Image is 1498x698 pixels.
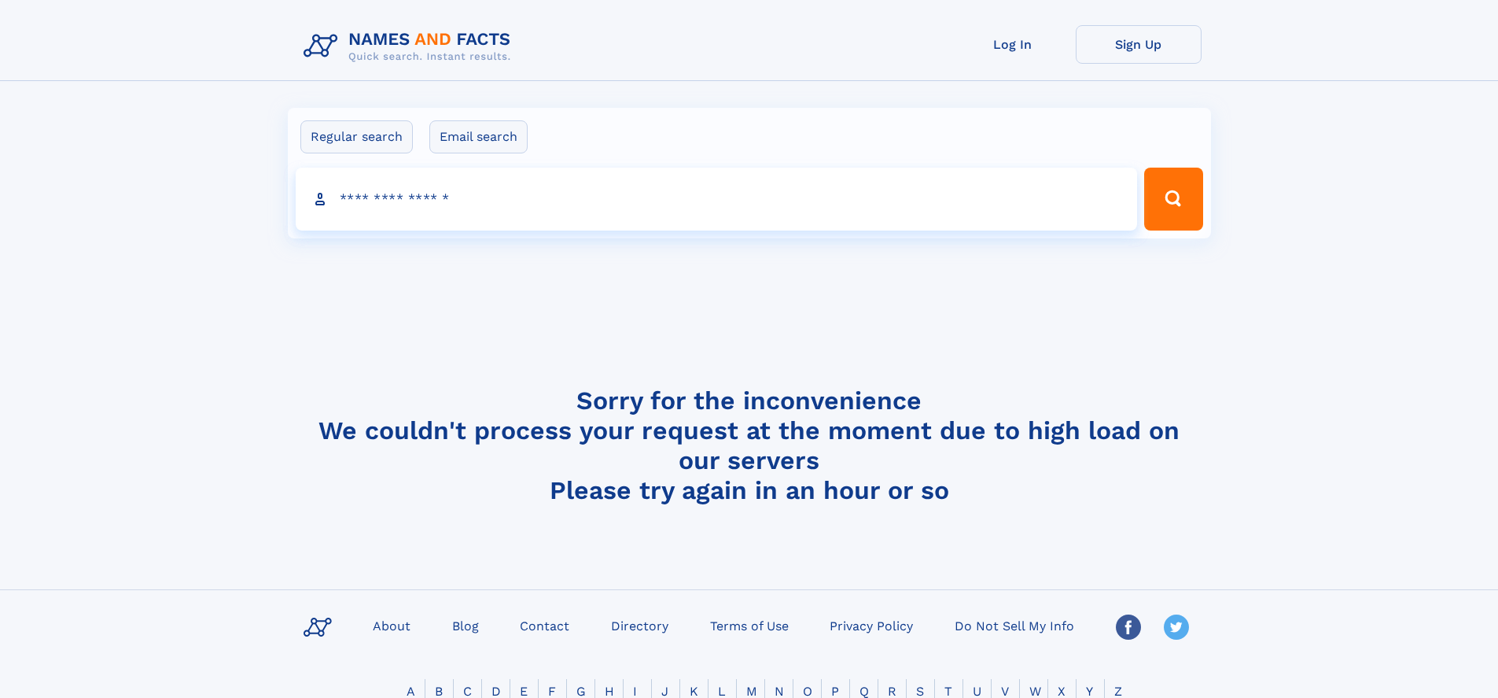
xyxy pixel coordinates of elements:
a: About [366,614,417,637]
a: Directory [605,614,675,637]
a: Contact [513,614,576,637]
img: Logo Names and Facts [297,25,524,68]
button: Search Button [1144,168,1202,231]
label: Email search [429,120,528,153]
a: Terms of Use [704,614,795,637]
h4: Sorry for the inconvenience We couldn't process your request at the moment due to high load on ou... [297,386,1202,505]
a: Do Not Sell My Info [948,614,1080,637]
a: Blog [446,614,485,637]
a: Privacy Policy [823,614,919,637]
a: Log In [950,25,1076,64]
input: search input [296,168,1138,231]
a: Sign Up [1076,25,1202,64]
img: Twitter [1164,615,1189,640]
label: Regular search [300,120,413,153]
img: Facebook [1116,615,1141,640]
